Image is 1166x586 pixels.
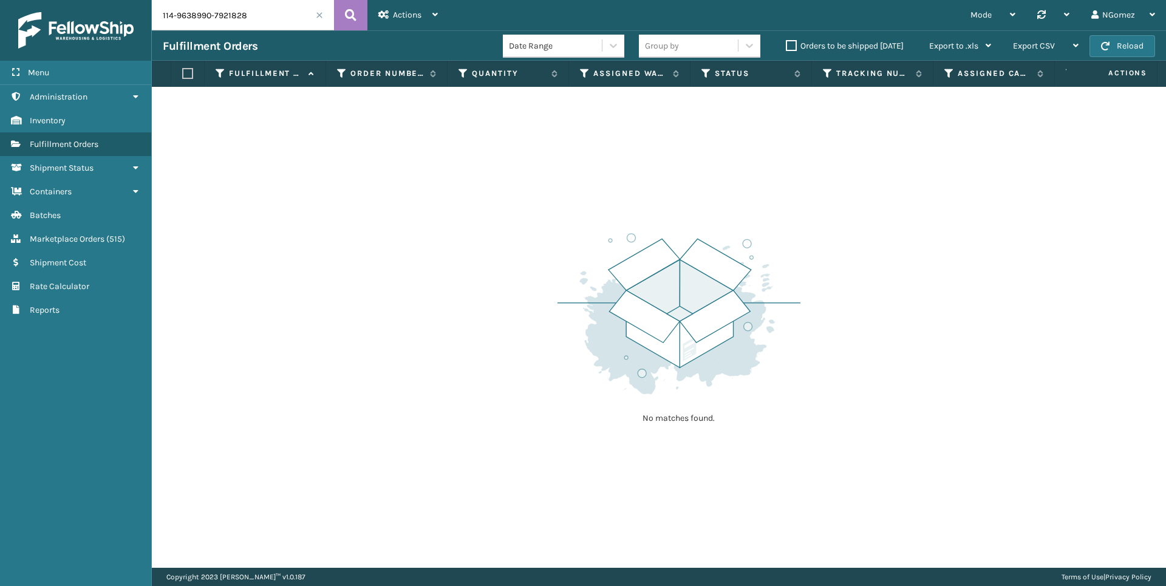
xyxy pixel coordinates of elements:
label: Orders to be shipped [DATE] [786,41,904,51]
label: Fulfillment Order Id [229,68,302,79]
label: Assigned Carrier Service [958,68,1031,79]
span: Menu [28,67,49,78]
label: Order Number [350,68,424,79]
button: Reload [1089,35,1155,57]
span: Shipment Status [30,163,94,173]
label: Status [715,68,788,79]
span: Rate Calculator [30,281,89,291]
span: Actions [1070,63,1154,83]
span: Actions [393,10,421,20]
span: Containers [30,186,72,197]
label: Tracking Number [836,68,910,79]
span: Export CSV [1013,41,1055,51]
span: Marketplace Orders [30,234,104,244]
span: Export to .xls [929,41,978,51]
a: Privacy Policy [1105,573,1151,581]
span: Shipment Cost [30,257,86,268]
label: Quantity [472,68,545,79]
span: Inventory [30,115,66,126]
img: logo [18,12,134,49]
span: Mode [970,10,992,20]
a: Terms of Use [1062,573,1103,581]
label: Assigned Warehouse [593,68,667,79]
span: Reports [30,305,60,315]
div: | [1062,568,1151,586]
span: Batches [30,210,61,220]
div: Group by [645,39,679,52]
span: Fulfillment Orders [30,139,98,149]
p: Copyright 2023 [PERSON_NAME]™ v 1.0.187 [166,568,305,586]
div: Date Range [509,39,603,52]
span: ( 515 ) [106,234,125,244]
span: Administration [30,92,87,102]
h3: Fulfillment Orders [163,39,257,53]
